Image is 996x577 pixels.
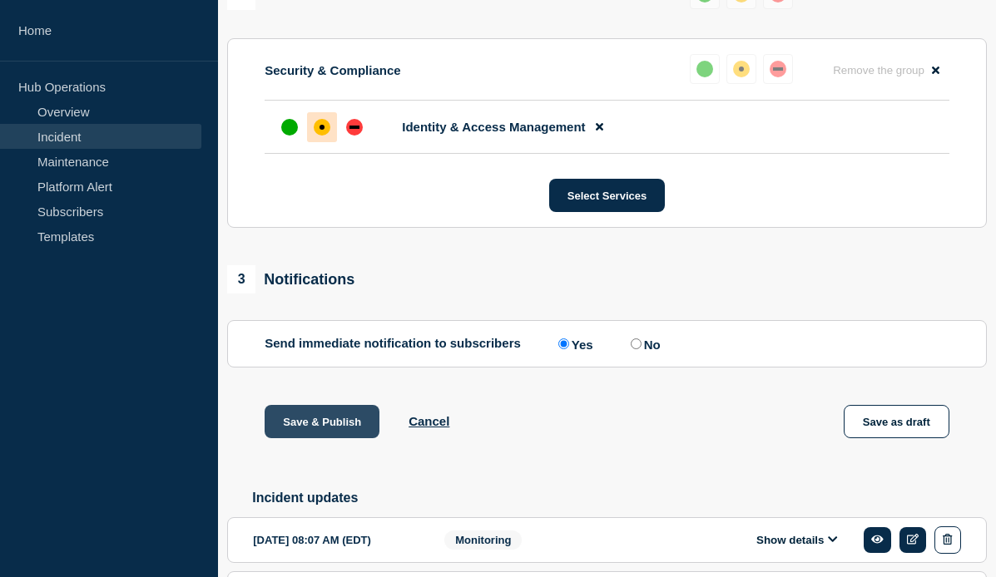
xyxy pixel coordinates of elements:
span: 3 [227,265,255,293]
div: up [696,61,713,77]
label: Yes [554,336,593,352]
input: Yes [558,338,569,349]
label: No [627,336,661,352]
div: down [346,119,363,136]
button: Select Services [549,179,665,212]
button: down [763,54,793,84]
div: Notifications [227,265,354,293]
button: Save as draft [844,405,949,438]
div: [DATE] 08:07 AM (EDT) [253,526,419,554]
button: Cancel [409,414,449,428]
button: Show details [751,533,843,547]
div: up [281,119,298,136]
p: Security & Compliance [265,63,400,77]
h2: Incident updates [252,491,987,505]
button: affected [726,54,756,84]
input: No [631,338,642,349]
button: Save & Publish [265,405,379,438]
span: Remove the group [833,64,924,76]
button: up [690,54,720,84]
div: Send immediate notification to subscribers [265,336,949,352]
span: Monitoring [444,530,522,550]
p: Send immediate notification to subscribers [265,336,521,352]
span: Identity & Access Management [402,120,585,134]
div: down [770,61,786,77]
div: affected [314,119,330,136]
button: Remove the group [823,54,949,86]
div: affected [733,61,750,77]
